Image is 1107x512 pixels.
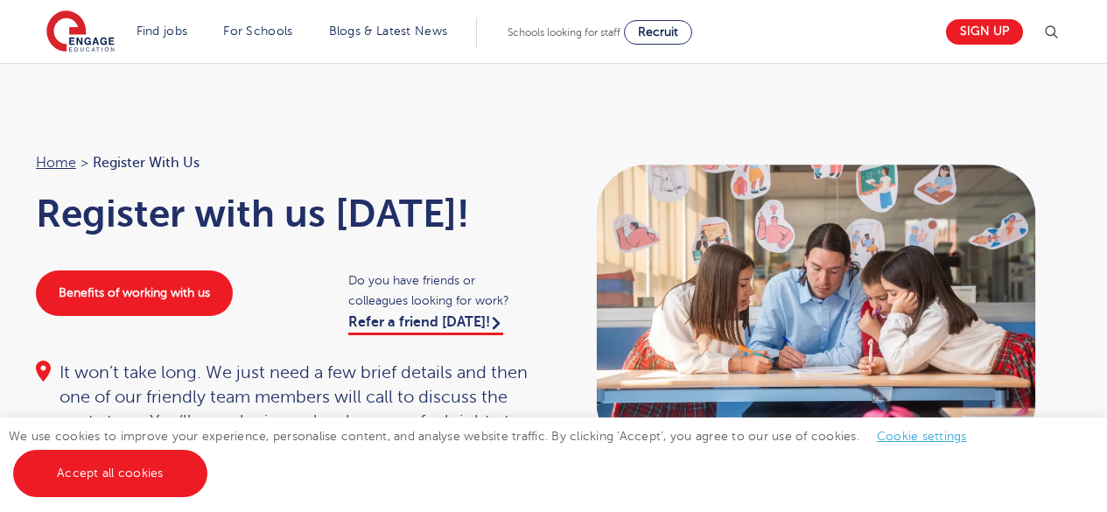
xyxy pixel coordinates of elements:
[13,450,207,497] a: Accept all cookies
[877,430,967,443] a: Cookie settings
[223,25,292,38] a: For Schools
[137,25,188,38] a: Find jobs
[508,26,620,39] span: Schools looking for staff
[93,151,200,174] span: Register with us
[36,151,536,174] nav: breadcrumb
[946,19,1023,45] a: Sign up
[624,20,692,45] a: Recruit
[36,155,76,171] a: Home
[348,314,503,335] a: Refer a friend [DATE]!
[638,25,678,39] span: Recruit
[36,270,233,316] a: Benefits of working with us
[36,192,536,235] h1: Register with us [DATE]!
[81,155,88,171] span: >
[348,270,536,311] span: Do you have friends or colleagues looking for work?
[9,430,984,480] span: We use cookies to improve your experience, personalise content, and analyse website traffic. By c...
[36,361,536,459] div: It won’t take long. We just need a few brief details and then one of our friendly team members wi...
[329,25,448,38] a: Blogs & Latest News
[46,11,115,54] img: Engage Education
